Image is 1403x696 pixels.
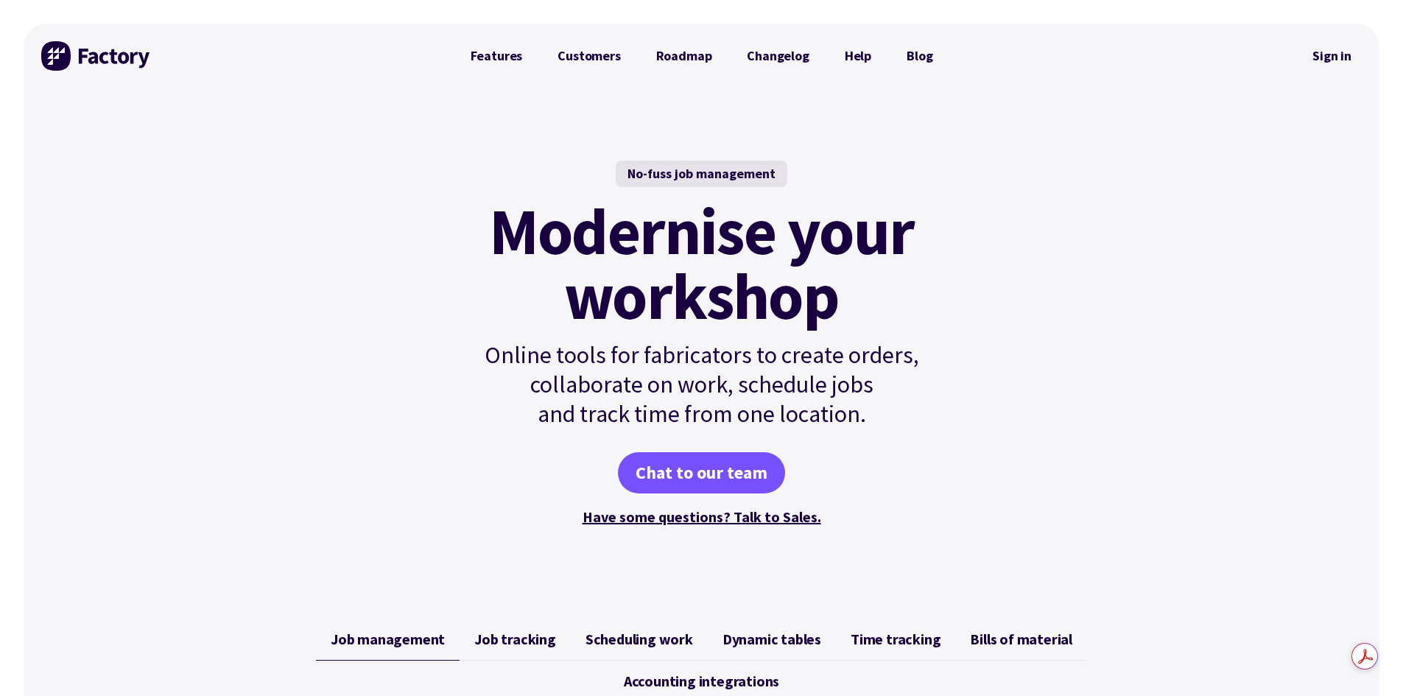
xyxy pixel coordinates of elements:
[41,41,152,71] img: Factory
[970,630,1072,648] span: Bills of material
[618,452,785,493] a: Chat to our team
[851,630,940,648] span: Time tracking
[489,199,914,328] mark: Modernise your workshop
[586,630,693,648] span: Scheduling work
[453,41,541,71] a: Features
[453,340,951,429] p: Online tools for fabricators to create orders, collaborate on work, schedule jobs and track time ...
[624,672,779,690] span: Accounting integrations
[1302,39,1362,73] a: Sign in
[540,41,638,71] a: Customers
[889,41,950,71] a: Blog
[453,41,951,71] nav: Primary Navigation
[331,630,445,648] span: Job management
[474,630,556,648] span: Job tracking
[1302,39,1362,73] nav: Secondary Navigation
[722,630,821,648] span: Dynamic tables
[639,41,730,71] a: Roadmap
[583,507,821,526] a: Have some questions? Talk to Sales.
[729,41,826,71] a: Changelog
[827,41,889,71] a: Help
[616,161,787,187] div: No-fuss job management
